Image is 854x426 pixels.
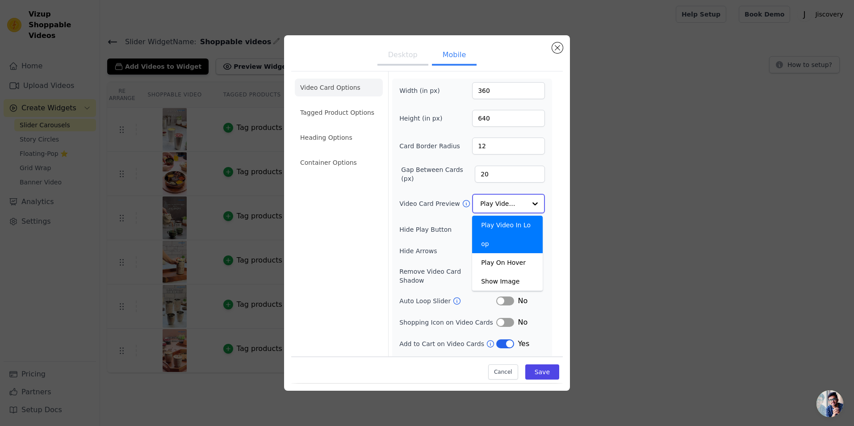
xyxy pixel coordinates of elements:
[399,86,448,95] label: Width (in px)
[399,225,496,234] label: Hide Play Button
[472,272,543,291] div: Show Image
[399,318,493,327] label: Shopping Icon on Video Cards
[816,390,843,417] a: Open chat
[399,297,452,305] label: Auto Loop Slider
[525,365,559,380] button: Save
[295,154,383,171] li: Container Options
[518,296,527,306] span: No
[488,365,518,380] button: Cancel
[432,46,477,66] button: Mobile
[399,339,486,348] label: Add to Cart on Video Cards
[518,317,527,328] span: No
[401,165,475,183] label: Gap Between Cards (px)
[518,338,529,349] span: Yes
[472,216,543,253] div: Play Video In Loop
[295,79,383,96] li: Video Card Options
[472,253,543,272] div: Play On Hover
[399,142,460,150] label: Card Border Radius
[295,129,383,146] li: Heading Options
[399,246,496,255] label: Hide Arrows
[399,267,487,285] label: Remove Video Card Shadow
[399,114,448,123] label: Height (in px)
[377,46,428,66] button: Desktop
[552,42,563,53] button: Close modal
[399,199,461,208] label: Video Card Preview
[295,104,383,121] li: Tagged Product Options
